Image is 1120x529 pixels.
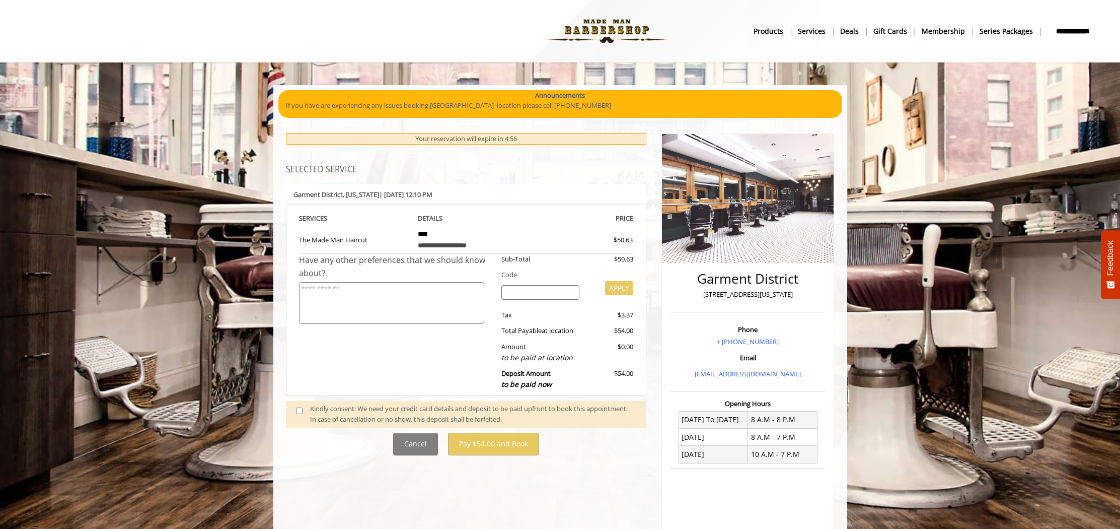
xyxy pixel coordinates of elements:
[286,165,647,174] h3: SELECTED SERVICE
[310,404,636,425] div: Kindly consent: We need your credit card details and deposit to be paid upfront to book this appo...
[679,429,748,446] td: [DATE]
[746,24,791,38] a: Productsproducts
[494,325,587,336] div: Total Payable
[679,446,748,463] td: [DATE]
[286,100,835,111] p: If you have are experiencing any issues booking [GEOGRAPHIC_DATA] location please call [PHONE_NUM...
[748,411,817,428] td: 8 A.M - 8 P.M
[299,213,411,224] th: SERVICE
[577,235,633,245] div: $50.63
[922,26,965,37] b: Membership
[1101,230,1120,299] button: Feedback - Show survey
[522,213,634,224] th: PRICE
[299,224,411,254] td: The Made Man Haircut
[754,26,783,37] b: products
[748,429,817,446] td: 8 A.M - 7 P.M
[494,310,587,320] div: Tax
[973,24,1040,38] a: Series packagesSeries packages
[748,446,817,463] td: 10 A.M - 7 P.M
[1106,240,1115,276] span: Feedback
[587,310,633,320] div: $3.37
[833,24,866,38] a: DealsDeals
[673,272,823,286] h2: Garment District
[605,281,633,295] button: APPLY
[410,213,522,224] th: DETAILS
[587,368,633,390] div: $54.00
[673,326,823,333] h3: Phone
[587,342,633,363] div: $0.00
[293,190,432,199] b: Garment District | [DATE] 12:10 PM
[695,369,801,378] a: [EMAIL_ADDRESS][DOMAIN_NAME]
[840,26,859,37] b: Deals
[343,190,379,199] span: , [US_STATE]
[393,433,438,455] button: Cancel
[798,26,826,37] b: Services
[494,254,587,264] div: Sub-Total
[915,24,973,38] a: MembershipMembership
[538,4,676,59] img: Made Man Barbershop logo
[501,369,552,389] b: Deposit Amount
[501,352,579,363] div: to be paid at location
[494,342,587,363] div: Amount
[679,411,748,428] td: [DATE] To [DATE]
[673,354,823,361] h3: Email
[717,337,779,346] a: + [PHONE_NUMBER]
[873,26,907,37] b: gift cards
[535,90,585,101] b: Announcements
[791,24,833,38] a: ServicesServices
[494,270,633,280] div: Code
[980,26,1033,37] b: Series packages
[324,214,327,223] span: S
[501,379,552,389] span: to be paid now
[448,433,539,455] button: Pay $54.00 and Book
[673,289,823,300] p: [STREET_ADDRESS][US_STATE]
[866,24,915,38] a: Gift cardsgift cards
[542,326,573,335] span: at location
[587,254,633,264] div: $50.63
[587,325,633,336] div: $54.00
[670,400,825,407] h3: Opening Hours
[286,133,647,145] div: Your reservation will expire in 4:56
[299,254,494,280] div: Have any other preferences that we should know about?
